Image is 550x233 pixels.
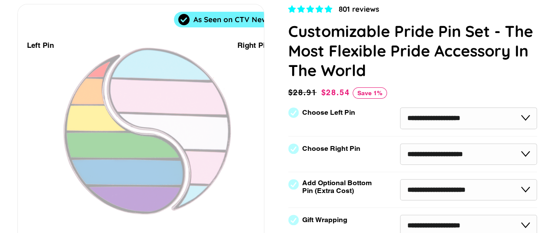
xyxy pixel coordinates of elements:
[288,87,319,99] span: $28.91
[302,216,347,224] label: Gift Wrapping
[237,40,270,51] div: Right Pin
[321,88,350,97] span: $28.54
[353,87,387,99] span: Save 1%
[288,5,334,13] span: 4.83 stars
[302,179,375,195] label: Add Optional Bottom Pin (Extra Cost)
[302,109,355,116] label: Choose Left Pin
[302,145,360,153] label: Choose Right Pin
[288,21,537,80] h1: Customizable Pride Pin Set - The Most Flexible Pride Accessory In The World
[339,4,379,13] span: 801 reviews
